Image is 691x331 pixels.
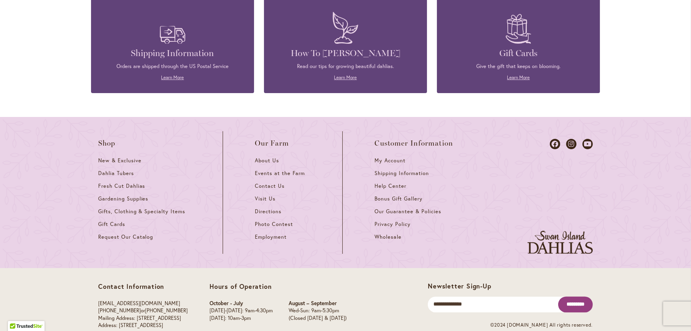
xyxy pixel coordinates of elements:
[375,170,429,177] span: Shipping Information
[98,170,134,177] span: Dahlia Tubers
[255,208,281,215] span: Directions
[375,139,453,147] span: Customer Information
[98,300,180,307] a: [EMAIL_ADDRESS][DOMAIN_NAME]
[375,208,441,215] span: Our Guarantee & Policies
[98,208,185,215] span: Gifts, Clothing & Specialty Items
[276,48,415,59] h4: How To [PERSON_NAME]
[375,234,402,240] span: Wholesale
[210,282,347,290] p: Hours of Operation
[98,282,188,290] p: Contact Information
[375,183,406,189] span: Help Center
[289,300,347,308] p: August – September
[98,300,188,329] p: or Mailing Address: [STREET_ADDRESS] Address: [STREET_ADDRESS]
[98,221,125,228] span: Gift Cards
[255,183,285,189] span: Contact Us
[255,195,276,202] span: Visit Us
[255,157,279,164] span: About Us
[449,63,588,70] p: Give the gift that keeps on blooming.
[103,63,242,70] p: Orders are shipped through the US Postal Service
[98,234,153,240] span: Request Our Catalog
[98,139,116,147] span: Shop
[98,157,142,164] span: New & Exclusive
[255,234,287,240] span: Employment
[550,139,560,149] a: Dahlias on Facebook
[161,74,184,80] a: Learn More
[255,170,305,177] span: Events at the Farm
[255,221,293,228] span: Photo Contest
[375,221,411,228] span: Privacy Policy
[103,48,242,59] h4: Shipping Information
[210,300,273,308] p: October - July
[507,74,530,80] a: Learn More
[428,282,491,290] span: Newsletter Sign-Up
[375,157,406,164] span: My Account
[255,139,289,147] span: Our Farm
[98,195,148,202] span: Gardening Supplies
[334,74,357,80] a: Learn More
[449,48,588,59] h4: Gift Cards
[375,195,422,202] span: Bonus Gift Gallery
[276,63,415,70] p: Read our tips for growing beautiful dahlias.
[566,139,576,149] a: Dahlias on Instagram
[582,139,593,149] a: Dahlias on Youtube
[98,183,146,189] span: Fresh Cut Dahlias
